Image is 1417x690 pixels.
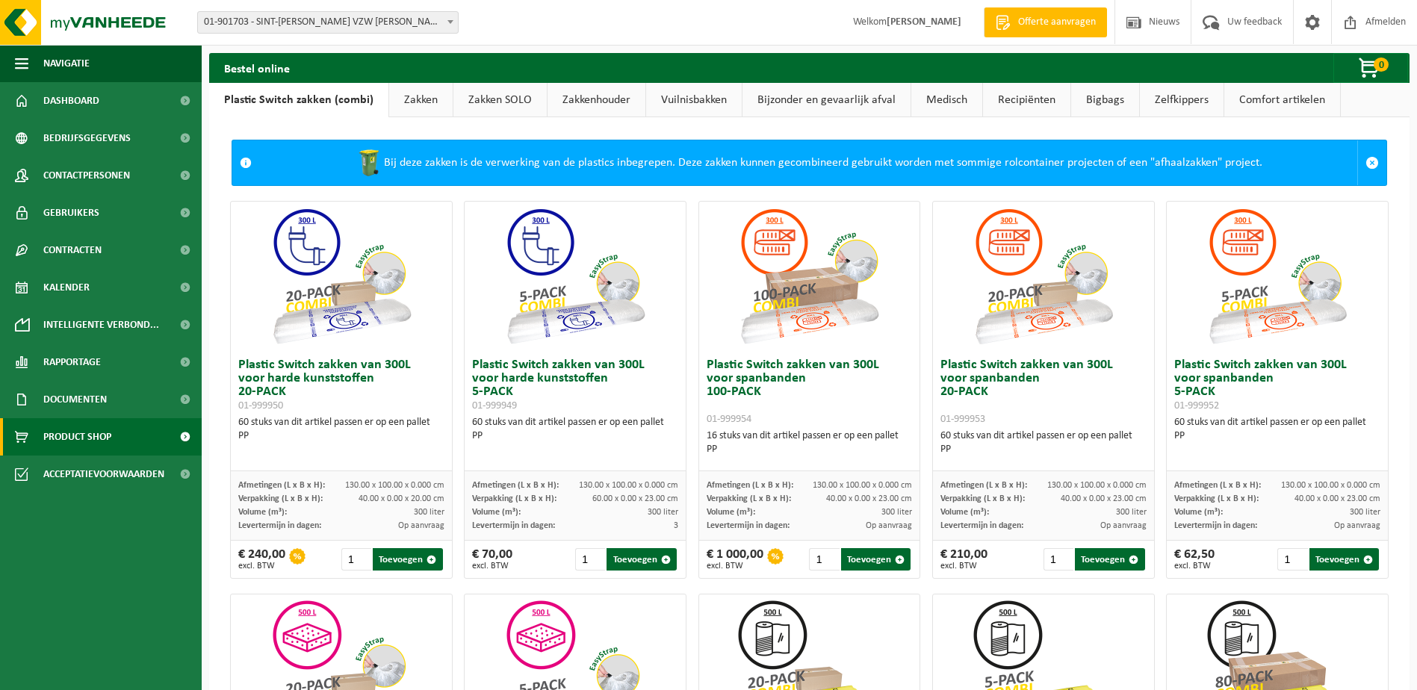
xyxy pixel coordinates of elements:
[1224,83,1340,117] a: Comfort artikelen
[43,418,111,456] span: Product Shop
[1014,15,1100,30] span: Offerte aanvragen
[707,429,913,456] div: 16 stuks van dit artikel passen er op een pallet
[940,521,1023,530] span: Levertermijn in dagen:
[707,494,791,503] span: Verpakking (L x B x H):
[548,83,645,117] a: Zakkenhouder
[1100,521,1147,530] span: Op aanvraag
[238,508,287,517] span: Volume (m³):
[472,508,521,517] span: Volume (m³):
[940,494,1025,503] span: Verpakking (L x B x H):
[707,358,913,426] h3: Plastic Switch zakken van 300L voor spanbanden 100-PACK
[1174,562,1215,571] span: excl. BTW
[940,481,1027,490] span: Afmetingen (L x B x H):
[983,83,1070,117] a: Recipiënten
[1044,548,1073,571] input: 1
[359,494,444,503] span: 40.00 x 0.00 x 20.00 cm
[472,562,512,571] span: excl. BTW
[472,429,678,443] div: PP
[472,521,555,530] span: Levertermijn in dagen:
[940,548,987,571] div: € 210,00
[472,358,678,412] h3: Plastic Switch zakken van 300L voor harde kunststoffen 5-PACK
[267,202,416,351] img: 01-999950
[1174,481,1261,490] span: Afmetingen (L x B x H):
[43,231,102,269] span: Contracten
[887,16,961,28] strong: [PERSON_NAME]
[389,83,453,117] a: Zakken
[238,400,283,411] span: 01-999950
[238,416,444,443] div: 60 stuks van dit artikel passen er op een pallet
[940,429,1147,456] div: 60 stuks van dit artikel passen er op een pallet
[646,83,742,117] a: Vuilnisbakken
[472,400,517,411] span: 01-999949
[1075,548,1144,571] button: Toevoegen
[414,508,444,517] span: 300 liter
[398,521,444,530] span: Op aanvraag
[453,83,547,117] a: Zakken SOLO
[1174,521,1257,530] span: Levertermijn in dagen:
[707,443,913,456] div: PP
[1374,57,1389,72] span: 0
[734,202,884,351] img: 01-999954
[984,7,1107,37] a: Offerte aanvragen
[809,548,839,571] input: 1
[198,12,458,33] span: 01-901703 - SINT-JOZEF KLINIEK VZW PITTEM - PITTEM
[238,521,321,530] span: Levertermijn in dagen:
[1174,400,1219,411] span: 01-999952
[911,83,982,117] a: Medisch
[707,481,793,490] span: Afmetingen (L x B x H):
[1277,548,1307,571] input: 1
[1357,140,1386,185] a: Sluit melding
[209,83,388,117] a: Plastic Switch zakken (combi)
[707,548,763,571] div: € 1 000,00
[1047,481,1147,490] span: 130.00 x 100.00 x 0.000 cm
[1174,358,1380,412] h3: Plastic Switch zakken van 300L voor spanbanden 5-PACK
[1174,429,1380,443] div: PP
[1140,83,1224,117] a: Zelfkippers
[1071,83,1139,117] a: Bigbags
[238,481,325,490] span: Afmetingen (L x B x H):
[707,414,751,425] span: 01-999954
[707,562,763,571] span: excl. BTW
[1174,494,1259,503] span: Verpakking (L x B x H):
[1061,494,1147,503] span: 40.00 x 0.00 x 23.00 cm
[940,562,987,571] span: excl. BTW
[43,157,130,194] span: Contactpersonen
[940,443,1147,456] div: PP
[43,82,99,119] span: Dashboard
[969,202,1118,351] img: 01-999953
[1334,521,1380,530] span: Op aanvraag
[238,429,444,443] div: PP
[1333,53,1408,83] button: 0
[826,494,912,503] span: 40.00 x 0.00 x 23.00 cm
[1174,548,1215,571] div: € 62,50
[209,53,305,82] h2: Bestel online
[197,11,459,34] span: 01-901703 - SINT-JOZEF KLINIEK VZW PITTEM - PITTEM
[674,521,678,530] span: 3
[940,414,985,425] span: 01-999953
[607,548,676,571] button: Toevoegen
[472,481,559,490] span: Afmetingen (L x B x H):
[43,381,107,418] span: Documenten
[345,481,444,490] span: 130.00 x 100.00 x 0.000 cm
[43,119,131,157] span: Bedrijfsgegevens
[1281,481,1380,490] span: 130.00 x 100.00 x 0.000 cm
[373,548,442,571] button: Toevoegen
[1309,548,1379,571] button: Toevoegen
[472,494,556,503] span: Verpakking (L x B x H):
[1174,416,1380,443] div: 60 stuks van dit artikel passen er op een pallet
[43,194,99,231] span: Gebruikers
[341,548,371,571] input: 1
[43,344,101,381] span: Rapportage
[354,148,384,178] img: WB-0240-HPE-GN-50.png
[940,358,1147,426] h3: Plastic Switch zakken van 300L voor spanbanden 20-PACK
[707,508,755,517] span: Volume (m³):
[881,508,912,517] span: 300 liter
[1203,202,1352,351] img: 01-999952
[238,548,285,571] div: € 240,00
[742,83,911,117] a: Bijzonder en gevaarlijk afval
[238,562,285,571] span: excl. BTW
[579,481,678,490] span: 130.00 x 100.00 x 0.000 cm
[43,456,164,493] span: Acceptatievoorwaarden
[1116,508,1147,517] span: 300 liter
[592,494,678,503] span: 60.00 x 0.00 x 23.00 cm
